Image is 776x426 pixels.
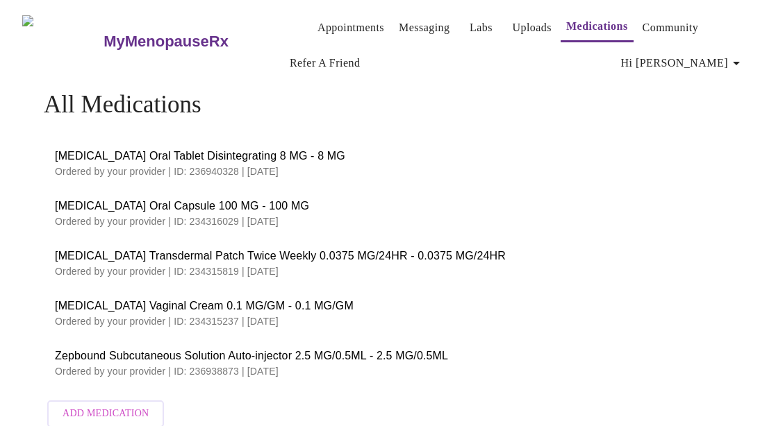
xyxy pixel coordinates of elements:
button: Messaging [393,14,455,42]
a: Messaging [399,18,449,37]
a: Community [643,18,699,37]
a: Refer a Friend [290,53,361,73]
a: Uploads [512,18,552,37]
p: Ordered by your provider | ID: 234316029 | [DATE] [55,214,721,228]
img: MyMenopauseRx Logo [22,15,102,67]
button: Community [637,14,704,42]
p: Ordered by your provider | ID: 236938873 | [DATE] [55,364,721,378]
span: [MEDICAL_DATA] Oral Capsule 100 MG - 100 MG [55,198,721,214]
button: Uploads [506,14,557,42]
button: Medications [561,12,634,42]
span: Zepbound Subcutaneous Solution Auto-injector 2.5 MG/0.5ML - 2.5 MG/0.5ML [55,348,721,364]
span: [MEDICAL_DATA] Oral Tablet Disintegrating 8 MG - 8 MG [55,148,721,164]
a: Labs [470,18,493,37]
button: Labs [459,14,503,42]
button: Refer a Friend [284,49,366,77]
span: Add Medication [63,405,149,423]
span: Hi [PERSON_NAME] [621,53,745,73]
h3: MyMenopauseRx [104,33,229,51]
p: Ordered by your provider | ID: 234315237 | [DATE] [55,314,721,328]
span: [MEDICAL_DATA] Vaginal Cream 0.1 MG/GM - 0.1 MG/GM [55,298,721,314]
a: Appointments [317,18,384,37]
button: Hi [PERSON_NAME] [616,49,750,77]
p: Ordered by your provider | ID: 236940328 | [DATE] [55,164,721,178]
span: [MEDICAL_DATA] Transdermal Patch Twice Weekly 0.0375 MG/24HR - 0.0375 MG/24HR [55,248,721,264]
a: MyMenopauseRx [102,17,284,66]
a: Medications [566,17,628,36]
h4: All Medications [44,91,732,119]
p: Ordered by your provider | ID: 234315819 | [DATE] [55,264,721,278]
button: Appointments [312,14,390,42]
